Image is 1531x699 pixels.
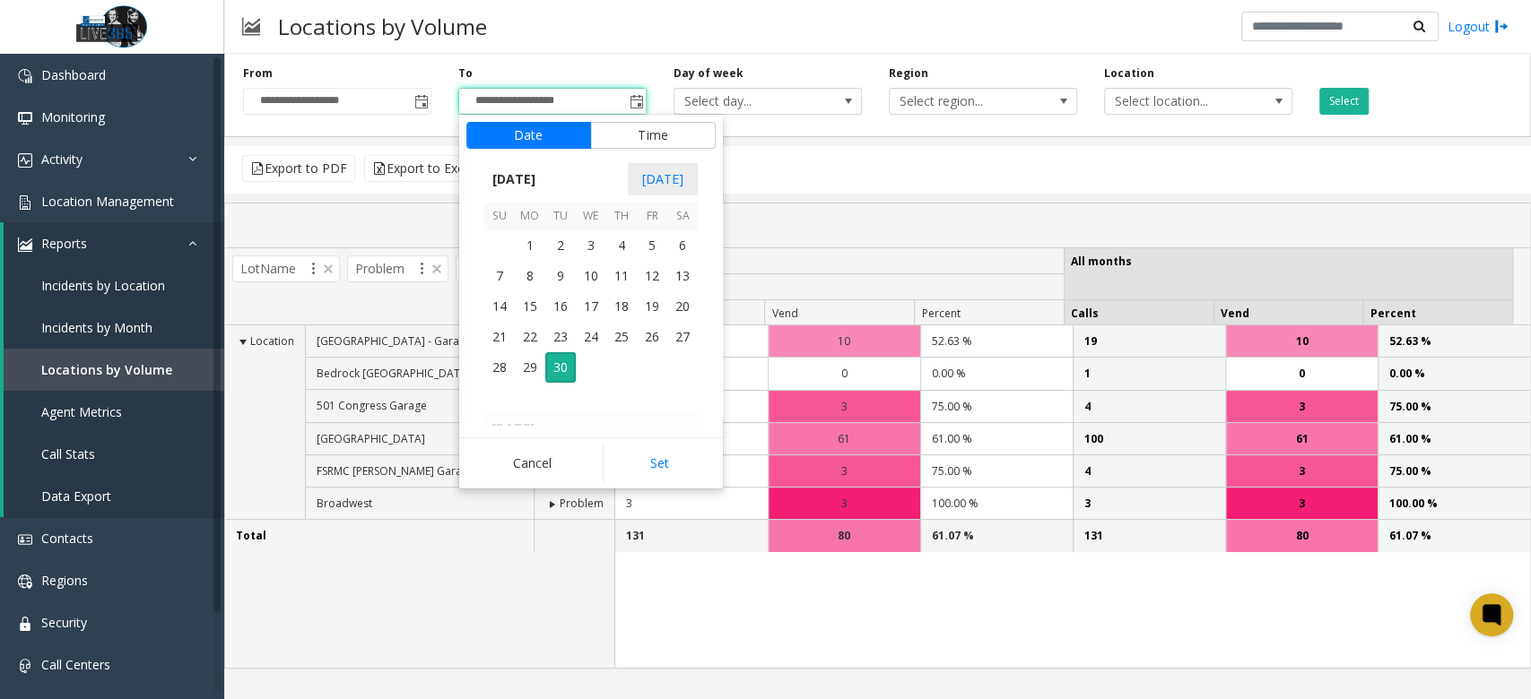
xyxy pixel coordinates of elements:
[4,222,224,264] a: Reports
[484,352,515,383] span: 28
[515,352,545,383] span: 29
[243,65,273,82] label: From
[674,65,744,82] label: Day of week
[667,322,698,352] span: 27
[667,261,698,291] td: Saturday, September 13, 2025
[637,261,667,291] span: 12
[484,261,515,291] span: 7
[603,444,716,483] button: Set
[18,617,32,631] img: 'icon'
[1378,455,1530,488] td: 75.00 %
[615,488,768,520] td: 3
[364,155,482,182] button: Export to Excel
[515,291,545,322] span: 15
[667,230,698,261] span: 6
[1378,325,1530,358] td: 52.63 %
[41,277,165,294] span: Incidents by Location
[606,291,637,322] td: Thursday, September 18, 2025
[606,322,637,352] td: Thursday, September 25, 2025
[606,322,637,352] span: 25
[484,291,515,322] td: Sunday, September 14, 2025
[4,391,224,433] a: Agent Metrics
[914,300,1064,326] th: Percent
[1378,488,1530,520] td: 100.00 %
[637,230,667,261] td: Friday, September 5, 2025
[484,322,515,352] span: 21
[18,532,32,547] img: 'icon'
[576,291,606,322] td: Wednesday, September 17, 2025
[1299,462,1305,479] span: 3
[920,455,1073,488] td: 75.00 %
[1073,391,1225,423] td: 4
[667,203,698,230] th: Sa
[18,574,32,589] img: 'icon'
[317,366,523,381] span: Bedrock [GEOGRAPHIC_DATA] Locations
[1378,423,1530,455] td: 61.00 %
[576,203,606,230] th: We
[41,108,105,125] span: Monitoring
[1378,358,1530,390] td: 0.00 %
[576,261,606,291] span: 10
[606,291,637,322] span: 18
[545,322,576,352] td: Tuesday, September 23, 2025
[838,527,850,544] span: 80
[4,475,224,517] a: Data Export
[1064,248,1512,301] th: All months
[458,65,473,82] label: To
[269,4,496,48] h3: Locations by Volume
[484,203,515,230] th: Su
[515,230,545,261] td: Monday, September 1, 2025
[1494,17,1509,36] img: logout
[317,463,474,479] span: FSRMC [PERSON_NAME] Garage
[411,89,431,114] span: Toggle popup
[615,520,768,551] td: 131
[545,322,576,352] span: 23
[41,403,122,420] span: Agent Metrics
[41,530,93,547] span: Contacts
[545,261,576,291] td: Tuesday, September 9, 2025
[667,322,698,352] td: Saturday, September 27, 2025
[484,322,515,352] td: Sunday, September 21, 2025
[667,291,698,322] td: Saturday, September 20, 2025
[41,319,152,336] span: Incidents by Month
[1378,520,1530,551] td: 61.07 %
[1299,495,1305,512] span: 3
[317,431,425,446] span: [GEOGRAPHIC_DATA]
[41,361,172,378] span: Locations by Volume
[920,325,1073,358] td: 52.63 %
[41,151,83,168] span: Activity
[515,352,545,383] td: Monday, September 29, 2025
[41,656,110,673] span: Call Centers
[242,155,355,182] button: Export to PDF
[920,520,1073,551] td: 61.07 %
[576,230,606,261] td: Wednesday, September 3, 2025
[590,122,716,149] button: Time tab
[317,333,481,349] span: [GEOGRAPHIC_DATA] - Garage 4
[576,230,606,261] span: 3
[1073,325,1225,358] td: 19
[920,391,1073,423] td: 75.00 %
[615,274,1064,300] th: September
[317,398,427,413] span: 501 Congress Garage
[838,430,850,447] span: 61
[838,332,850,349] span: 10
[41,488,111,505] span: Data Export
[1295,527,1308,544] span: 80
[1073,455,1225,488] td: 4
[637,291,667,322] td: Friday, September 19, 2025
[4,264,224,306] a: Incidents by Location
[674,89,823,114] span: Select day...
[841,462,848,479] span: 3
[637,291,667,322] span: 19
[4,349,224,391] a: Locations by Volume
[615,248,1064,275] th: All months
[545,291,576,322] span: 16
[576,291,606,322] span: 17
[1073,488,1225,520] td: 3
[4,433,224,475] a: Call Stats
[484,291,515,322] span: 14
[637,322,667,352] td: Friday, September 26, 2025
[889,65,928,82] label: Region
[545,230,576,261] span: 2
[545,230,576,261] td: Tuesday, September 2, 2025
